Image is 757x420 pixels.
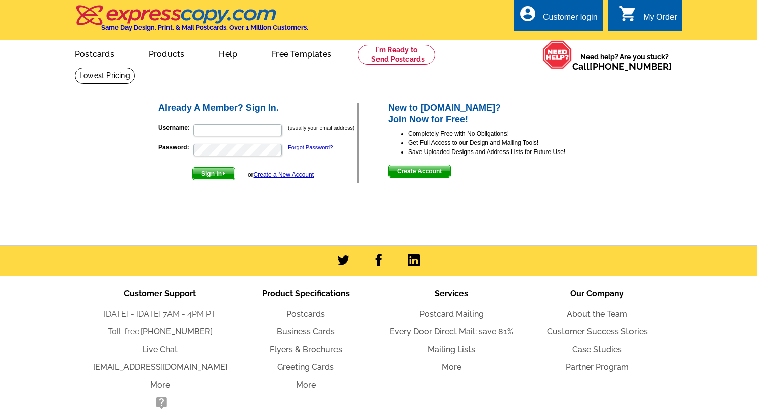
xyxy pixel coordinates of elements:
a: Live Chat [142,345,178,354]
li: [DATE] - [DATE] 7AM - 4PM PT [87,308,233,320]
span: Call [572,61,672,72]
a: Every Door Direct Mail: save 81% [390,327,513,336]
a: Forgot Password? [288,144,333,150]
a: Postcards [286,309,325,319]
label: Password: [158,143,192,152]
a: Create a New Account [254,171,314,178]
label: Username: [158,123,192,132]
li: Get Full Access to our Design and Mailing Tools! [408,138,600,147]
span: Sign In [193,168,235,180]
a: shopping_cart My Order [619,11,677,24]
a: Business Cards [277,327,335,336]
button: Sign In [192,167,235,180]
a: [PHONE_NUMBER] [141,327,213,336]
a: Partner Program [566,362,629,372]
a: Flyers & Brochures [270,345,342,354]
span: Product Specifications [262,289,350,298]
img: button-next-arrow-white.png [222,171,226,176]
span: Need help? Are you stuck? [572,52,677,72]
span: Create Account [389,165,450,177]
a: More [296,380,316,390]
a: Case Studies [572,345,622,354]
a: Mailing Lists [428,345,475,354]
i: account_circle [519,5,537,23]
a: More [150,380,170,390]
a: Greeting Cards [277,362,334,372]
a: Postcards [59,41,131,65]
a: Customer Success Stories [547,327,648,336]
li: Save Uploaded Designs and Address Lists for Future Use! [408,147,600,157]
a: More [442,362,461,372]
li: Completely Free with No Obligations! [408,129,600,138]
a: Same Day Design, Print, & Mail Postcards. Over 1 Million Customers. [75,12,308,31]
h4: Same Day Design, Print, & Mail Postcards. Over 1 Million Customers. [101,24,308,31]
a: Help [202,41,254,65]
a: [EMAIL_ADDRESS][DOMAIN_NAME] [93,362,227,372]
i: shopping_cart [619,5,637,23]
small: (usually your email address) [288,125,354,131]
a: account_circle Customer login [519,11,598,24]
a: Postcard Mailing [419,309,484,319]
div: or [248,170,314,179]
span: Services [435,289,468,298]
button: Create Account [388,165,451,178]
img: help [542,40,572,69]
h2: New to [DOMAIN_NAME]? Join Now for Free! [388,103,600,125]
a: [PHONE_NUMBER] [590,61,672,72]
div: Customer login [543,13,598,27]
span: Customer Support [124,289,196,298]
h2: Already A Member? Sign In. [158,103,357,114]
span: Our Company [570,289,624,298]
a: Products [133,41,201,65]
div: My Order [643,13,677,27]
li: Toll-free: [87,326,233,338]
a: About the Team [567,309,627,319]
a: Free Templates [256,41,348,65]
